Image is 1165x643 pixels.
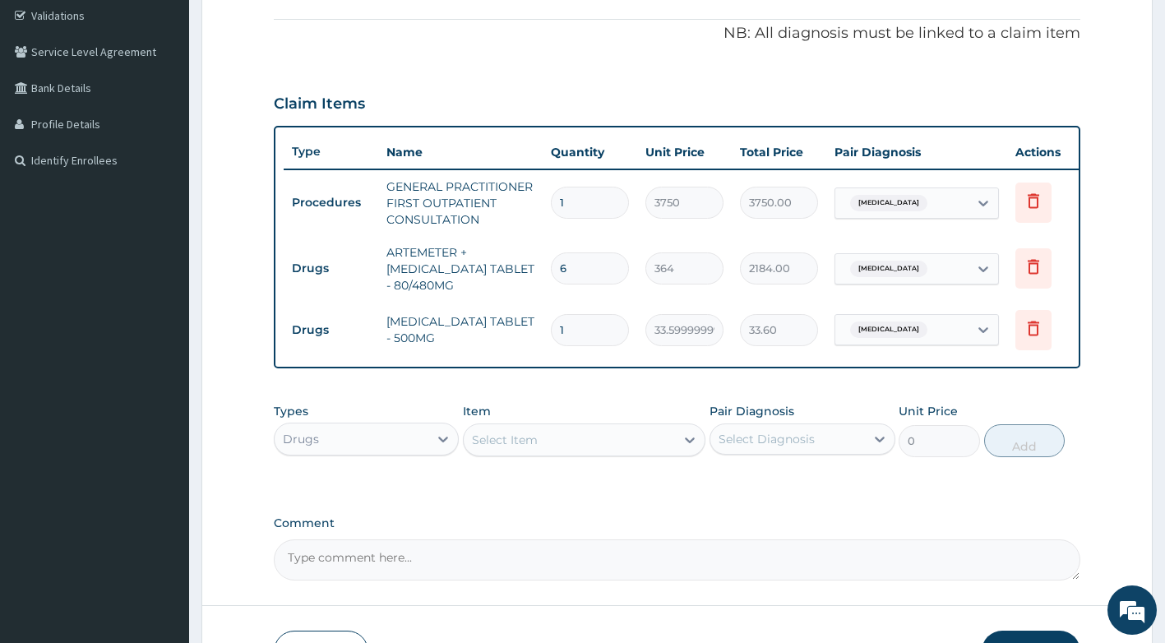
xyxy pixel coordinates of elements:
span: [MEDICAL_DATA] [850,195,927,211]
td: Drugs [284,253,378,284]
div: Drugs [283,431,319,447]
span: [MEDICAL_DATA] [850,321,927,338]
label: Pair Diagnosis [710,403,794,419]
td: Procedures [284,187,378,218]
td: GENERAL PRACTITIONER FIRST OUTPATIENT CONSULTATION [378,170,543,236]
th: Type [284,136,378,167]
label: Unit Price [899,403,958,419]
textarea: Type your message and hit 'Enter' [8,449,313,507]
th: Actions [1007,136,1089,169]
th: Pair Diagnosis [826,136,1007,169]
td: Drugs [284,315,378,345]
th: Quantity [543,136,637,169]
img: d_794563401_company_1708531726252_794563401 [30,82,67,123]
label: Types [274,405,308,419]
label: Comment [274,516,1081,530]
div: Select Item [472,432,538,448]
th: Total Price [732,136,826,169]
div: Minimize live chat window [270,8,309,48]
label: Item [463,403,491,419]
th: Unit Price [637,136,732,169]
th: Name [378,136,543,169]
td: ARTEMETER + [MEDICAL_DATA] TABLET - 80/480MG [378,236,543,302]
span: [MEDICAL_DATA] [850,261,927,277]
div: Chat with us now [86,92,276,113]
div: Select Diagnosis [719,431,815,447]
td: [MEDICAL_DATA] TABLET - 500MG [378,305,543,354]
button: Add [984,424,1065,457]
h3: Claim Items [274,95,365,113]
p: NB: All diagnosis must be linked to a claim item [274,23,1081,44]
span: We're online! [95,207,227,373]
